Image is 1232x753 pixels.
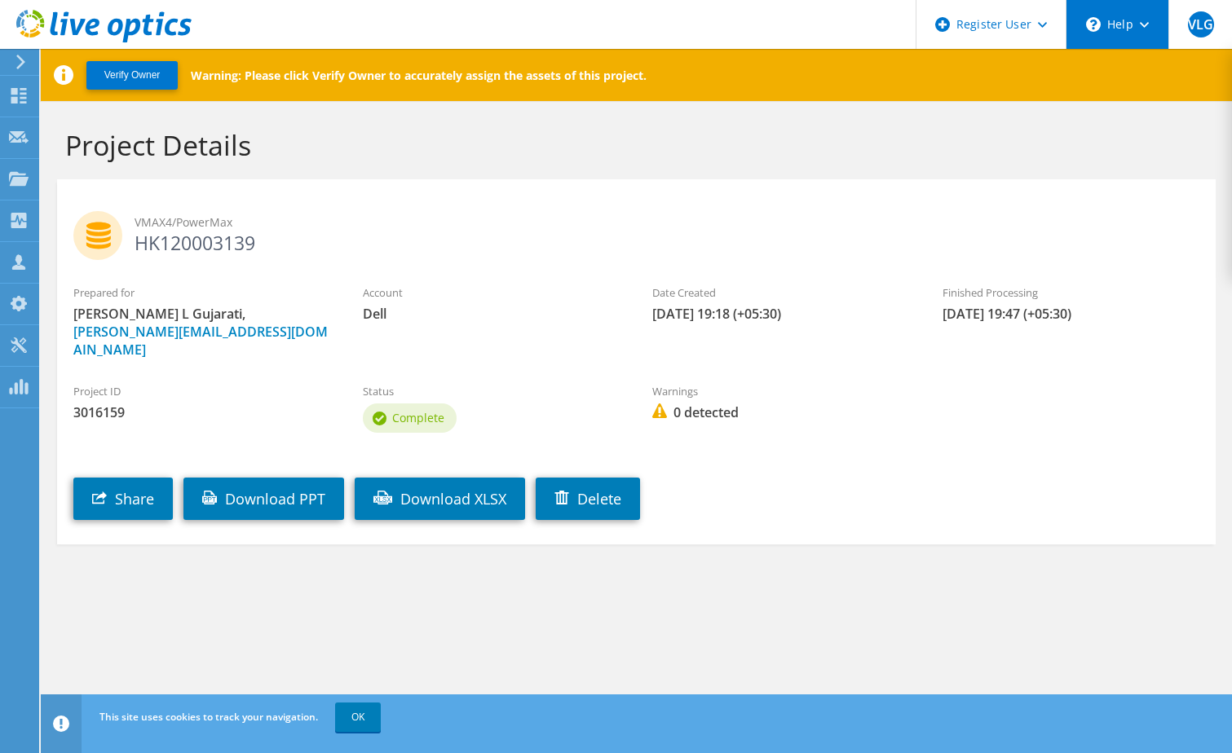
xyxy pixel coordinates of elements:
a: OK [335,702,381,732]
a: [PERSON_NAME][EMAIL_ADDRESS][DOMAIN_NAME] [73,323,328,359]
button: Verify Owner [86,61,178,90]
label: Warnings [652,383,909,399]
span: [PERSON_NAME] L Gujarati, [73,305,330,359]
label: Status [363,383,620,399]
h2: HK120003139 [73,211,1199,252]
span: 3016159 [73,403,330,421]
label: Account [363,284,620,301]
label: Project ID [73,383,330,399]
label: Prepared for [73,284,330,301]
svg: \n [1086,17,1101,32]
span: 0 detected [652,403,909,421]
p: Warning: Please click Verify Owner to accurately assign the assets of this project. [191,68,647,83]
span: VLG [1188,11,1214,37]
span: This site uses cookies to track your navigation. [99,710,318,724]
h1: Project Details [65,128,1199,162]
a: Delete [536,478,640,520]
a: Download XLSX [355,478,525,520]
span: Dell [363,305,620,323]
span: [DATE] 19:18 (+05:30) [652,305,909,323]
a: Share [73,478,173,520]
span: [DATE] 19:47 (+05:30) [943,305,1199,323]
a: Download PPT [183,478,344,520]
span: VMAX4/PowerMax [135,214,1199,231]
span: Complete [392,410,444,425]
label: Date Created [652,284,909,301]
label: Finished Processing [943,284,1199,301]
